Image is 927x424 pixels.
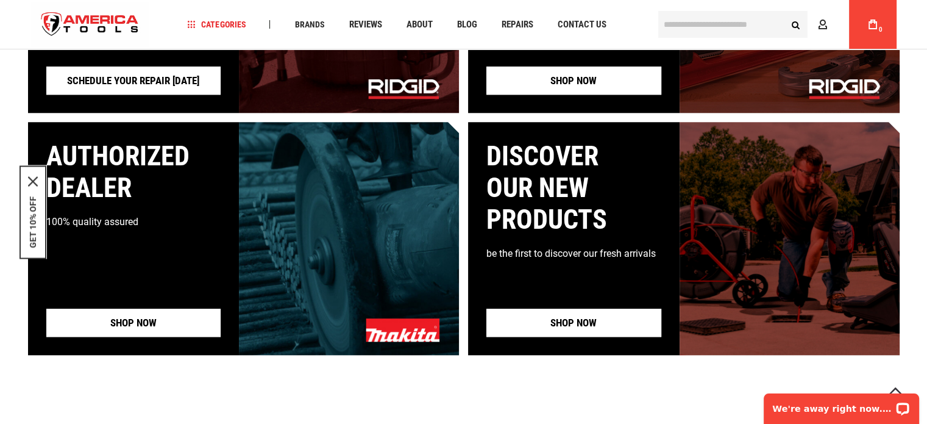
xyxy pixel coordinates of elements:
[552,16,611,33] a: Contact Us
[28,176,38,186] svg: close icon
[557,20,606,29] span: Contact Us
[28,196,38,248] button: GET 10% OFF
[187,20,246,29] span: Categories
[486,140,661,235] div: Discover our new products
[486,66,661,95] a: Shop now
[28,176,38,186] button: Close
[46,72,109,80] div: Domain Overview
[31,2,149,48] img: America Tools
[400,16,438,33] a: About
[349,20,382,29] span: Reviews
[46,140,221,204] div: Authorized dealer
[784,13,808,36] button: Search
[182,16,251,33] a: Categories
[33,71,43,81] img: tab_domain_overview_orange.svg
[406,20,432,29] span: About
[289,16,330,33] a: Brands
[46,309,221,337] a: Shop now
[135,72,205,80] div: Keywords by Traffic
[879,26,883,33] span: 0
[343,16,387,33] a: Reviews
[501,20,533,29] span: Repairs
[20,32,29,41] img: website_grey.svg
[31,2,149,48] a: store logo
[486,248,661,259] div: be the first to discover our fresh arrivals
[46,66,221,95] a: Schedule your repair [DATE]
[486,309,661,337] a: Shop now
[34,20,60,29] div: v 4.0.25
[294,20,324,29] span: Brands
[46,216,221,228] div: 100% quality assured
[495,16,538,33] a: Repairs
[20,20,29,29] img: logo_orange.svg
[456,20,477,29] span: Blog
[121,71,131,81] img: tab_keywords_by_traffic_grey.svg
[451,16,482,33] a: Blog
[32,32,134,41] div: Domain: [DOMAIN_NAME]
[756,386,927,424] iframe: LiveChat chat widget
